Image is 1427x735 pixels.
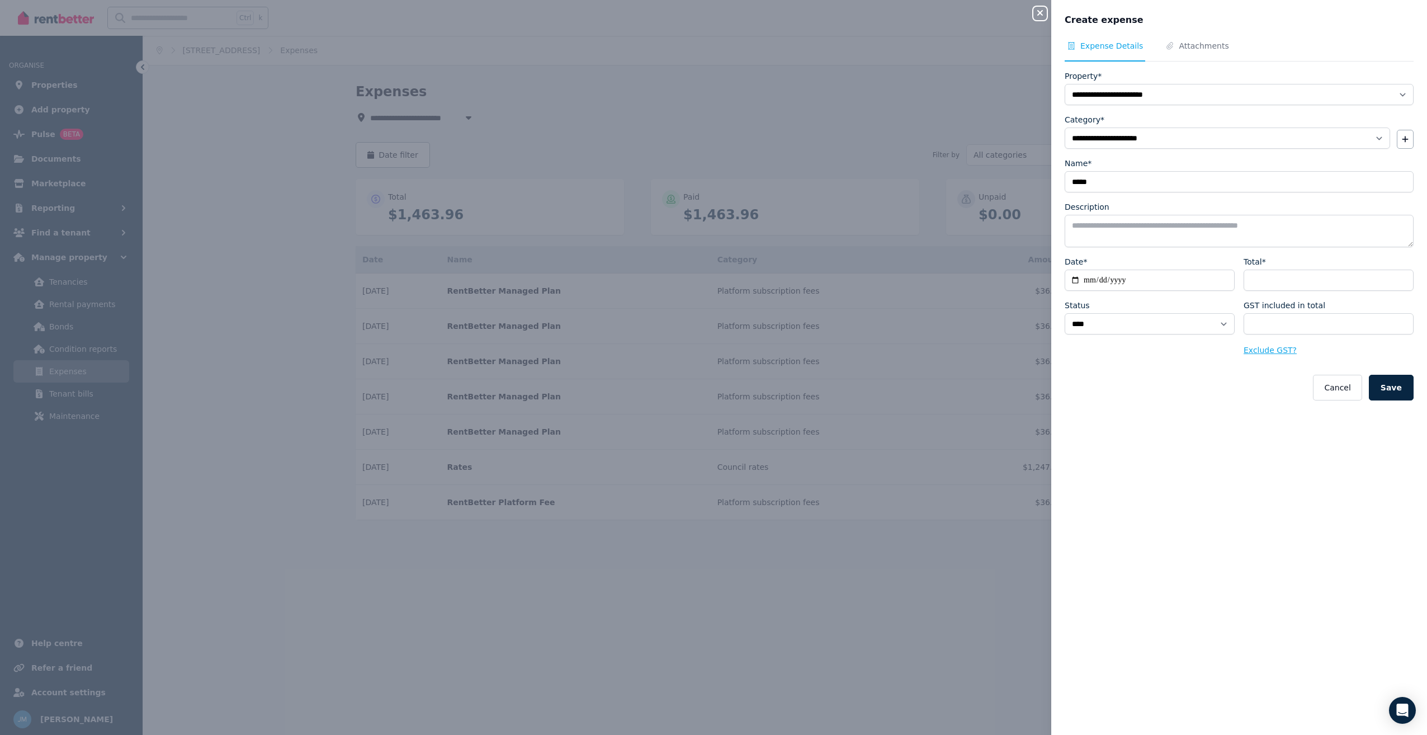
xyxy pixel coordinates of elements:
label: Property* [1065,70,1102,82]
button: Exclude GST? [1244,345,1297,356]
label: GST included in total [1244,300,1325,311]
label: Date* [1065,256,1087,267]
label: Name* [1065,158,1091,169]
span: Create expense [1065,13,1144,27]
button: Cancel [1313,375,1362,401]
nav: Tabs [1065,40,1414,62]
span: Attachments [1179,40,1228,51]
div: Open Intercom Messenger [1389,697,1416,724]
label: Description [1065,201,1109,213]
button: Save [1369,375,1414,401]
label: Category* [1065,114,1104,125]
label: Total* [1244,256,1266,267]
label: Status [1065,300,1090,311]
span: Expense Details [1080,40,1143,51]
